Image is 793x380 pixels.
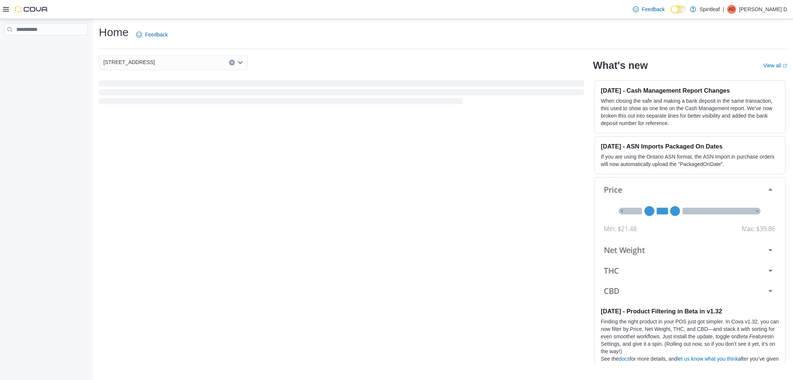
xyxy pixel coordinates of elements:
span: AD [729,5,735,14]
span: Loading [99,82,584,106]
span: Feedback [642,6,664,13]
img: Cova [15,6,48,13]
p: | [723,5,724,14]
div: Ashante D [727,5,736,14]
h3: [DATE] - ASN Imports Packaged On Dates [601,143,779,150]
p: See the for more details, and after you’ve given it a try. [601,355,779,370]
a: let us know what you think [677,356,738,362]
span: Feedback [145,31,168,38]
span: [STREET_ADDRESS] [103,58,155,67]
svg: External link [783,64,787,68]
a: View allExternal link [763,63,787,68]
p: When closing the safe and making a bank deposit in the same transaction, this used to show as one... [601,97,779,127]
p: [PERSON_NAME] D [739,5,787,14]
h3: [DATE] - Cash Management Report Changes [601,87,779,94]
p: Spiritleaf [700,5,720,14]
button: Clear input [229,60,235,66]
input: Dark Mode [671,6,686,13]
nav: Complex example [4,37,88,55]
h1: Home [99,25,129,40]
h3: [DATE] - Product Filtering in Beta in v1.32 [601,307,779,315]
em: Beta Features [737,333,770,339]
a: Feedback [133,27,171,42]
a: Feedback [630,2,667,17]
button: Open list of options [237,60,243,66]
p: If you are using the Ontario ASN format, the ASN Import in purchase orders will now automatically... [601,153,779,168]
h2: What's new [593,60,648,71]
a: docs [619,356,630,362]
p: Finding the right product in your POS just got simpler. In Cova v1.32, you can now filter by Pric... [601,318,779,355]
